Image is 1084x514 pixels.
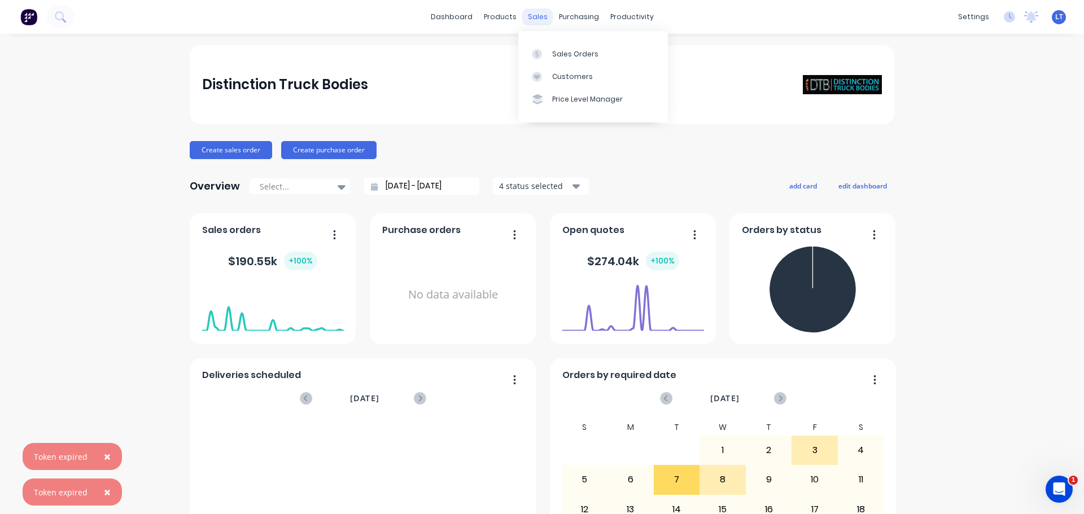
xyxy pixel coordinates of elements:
div: $ 274.04k [587,252,679,270]
span: × [104,449,111,464]
div: Sales Orders [552,49,598,59]
a: Sales Orders [518,42,668,65]
div: Overview [190,175,240,197]
div: settings [952,8,995,25]
button: Create purchase order [281,141,377,159]
span: Orders by required date [562,368,676,382]
span: LT [1055,12,1063,22]
div: productivity [605,8,659,25]
span: [DATE] [350,392,379,405]
div: T [654,419,700,436]
span: Purchase orders [382,223,461,237]
div: 5 [562,465,607,494]
img: Distinction Truck Bodies [803,75,882,95]
div: 10 [792,465,837,494]
div: 8 [700,465,745,494]
div: 4 status selected [499,180,570,192]
a: Customers [518,65,668,88]
button: 4 status selected [493,178,589,195]
div: S [838,419,884,436]
span: [DATE] [710,392,740,405]
div: W [700,419,746,436]
div: $ 190.55k [228,252,317,270]
iframe: Intercom live chat [1046,476,1073,503]
img: Factory [20,8,37,25]
div: Token expired [34,451,88,463]
button: add card [782,178,824,193]
div: purchasing [553,8,605,25]
div: 3 [792,436,837,464]
button: edit dashboard [831,178,894,193]
span: Orders by status [742,223,821,237]
div: sales [522,8,553,25]
div: Distinction Truck Bodies [202,73,368,96]
div: M [607,419,654,436]
a: Price Level Manager [518,88,668,111]
div: 6 [608,465,653,494]
div: 4 [838,436,884,464]
span: × [104,484,111,500]
a: dashboard [425,8,478,25]
div: Customers [552,72,593,82]
div: S [562,419,608,436]
div: 7 [654,465,700,494]
div: products [478,8,522,25]
div: Token expired [34,486,88,498]
div: F [792,419,838,436]
div: T [746,419,792,436]
button: Close [93,443,122,470]
div: + 100 % [646,252,679,270]
span: Open quotes [562,223,624,237]
div: 1 [700,436,745,464]
div: Price Level Manager [552,94,623,104]
button: Create sales order [190,141,272,159]
div: No data available [382,241,524,348]
div: 11 [838,465,884,494]
span: Sales orders [202,223,261,237]
span: 1 [1069,476,1078,485]
button: Close [93,478,122,506]
div: 2 [746,436,792,464]
div: 9 [746,465,792,494]
div: + 100 % [284,252,317,270]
